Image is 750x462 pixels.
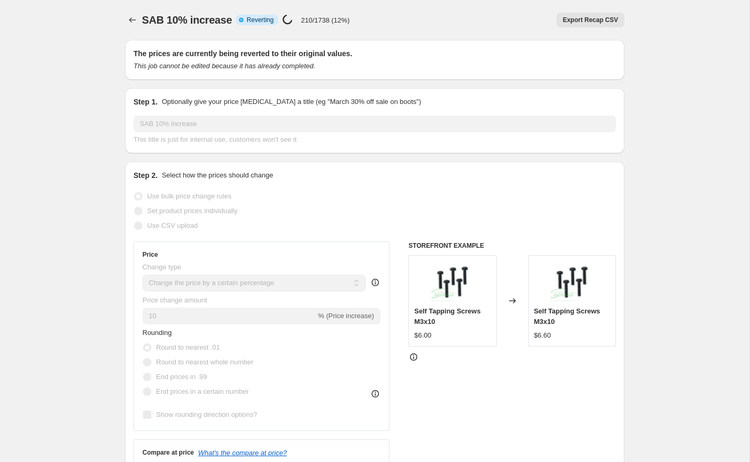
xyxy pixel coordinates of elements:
span: Self Tapping Screws M3x10 [414,307,480,325]
span: Export Recap CSV [563,16,618,24]
span: Use bulk price change rules [147,192,231,200]
button: What's the compare at price? [198,449,287,457]
span: Reverting [246,16,273,24]
span: Price change amount [142,296,207,304]
span: Round to nearest .01 [156,343,220,351]
h6: STOREFRONT EXAMPLE [408,241,616,250]
img: HC136-S-2_80x.jpg [431,261,474,303]
span: Change type [142,263,181,271]
span: This title is just for internal use, customers won't see it [133,135,296,143]
button: Price change jobs [125,13,140,27]
i: This job cannot be edited because it has already completed. [133,62,315,70]
h2: Step 2. [133,170,158,181]
span: End prices in a certain number [156,387,249,395]
input: -15 [142,308,316,324]
span: SAB 10% increase [142,14,232,26]
span: Show rounding direction options? [156,411,257,418]
h3: Price [142,250,158,259]
h2: Step 1. [133,97,158,107]
div: $6.60 [534,330,551,341]
button: Export Recap CSV [557,13,624,27]
span: Round to nearest whole number [156,358,253,366]
input: 30% off holiday sale [133,115,616,132]
span: End prices in .99 [156,373,207,381]
p: 210/1738 (12%) [301,16,350,24]
span: Set product prices individually [147,207,238,215]
h3: Compare at price [142,448,194,457]
span: % (Price increase) [318,312,374,320]
span: Self Tapping Screws M3x10 [534,307,600,325]
span: Rounding [142,329,172,337]
p: Select how the prices should change [162,170,273,181]
img: HC136-S-2_80x.jpg [551,261,593,303]
p: Optionally give your price [MEDICAL_DATA] a title (eg "March 30% off sale on boots") [162,97,421,107]
span: Use CSV upload [147,222,198,229]
h2: The prices are currently being reverted to their original values. [133,48,616,59]
div: $6.00 [414,330,431,341]
div: help [370,277,381,288]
